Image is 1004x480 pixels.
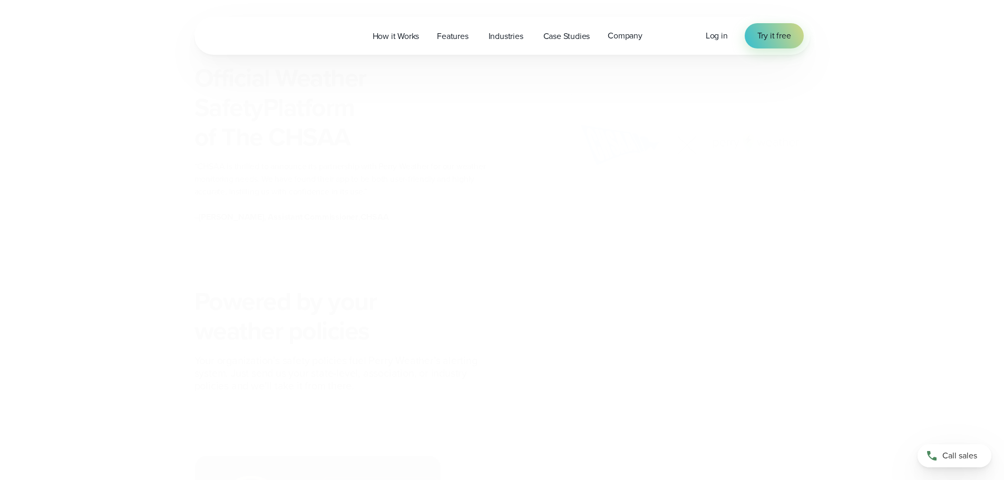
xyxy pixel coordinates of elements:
a: Call sales [918,444,991,467]
span: Try it free [757,30,791,42]
span: Call sales [942,449,977,462]
span: Company [608,30,642,42]
span: Features [437,30,468,43]
a: Try it free [745,23,804,48]
a: Case Studies [534,25,599,47]
a: How it Works [364,25,428,47]
span: Industries [489,30,523,43]
span: Case Studies [543,30,590,43]
a: Log in [706,30,728,42]
span: How it Works [373,30,420,43]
